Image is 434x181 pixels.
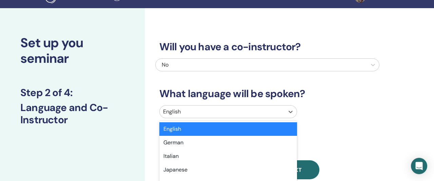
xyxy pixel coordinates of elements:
div: Open Intercom Messenger [411,158,427,174]
div: German [159,136,297,149]
div: English [159,122,297,136]
h3: What language will be spoken? [155,88,379,100]
h2: Set up you seminar [20,35,124,66]
h3: Will you have a co-instructor? [155,41,379,53]
h3: Language and Co-Instructor [20,102,124,126]
span: No [162,61,169,68]
div: Italian [159,149,297,163]
div: Japanese [159,163,297,177]
h3: Step 2 of 4 : [20,87,124,99]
